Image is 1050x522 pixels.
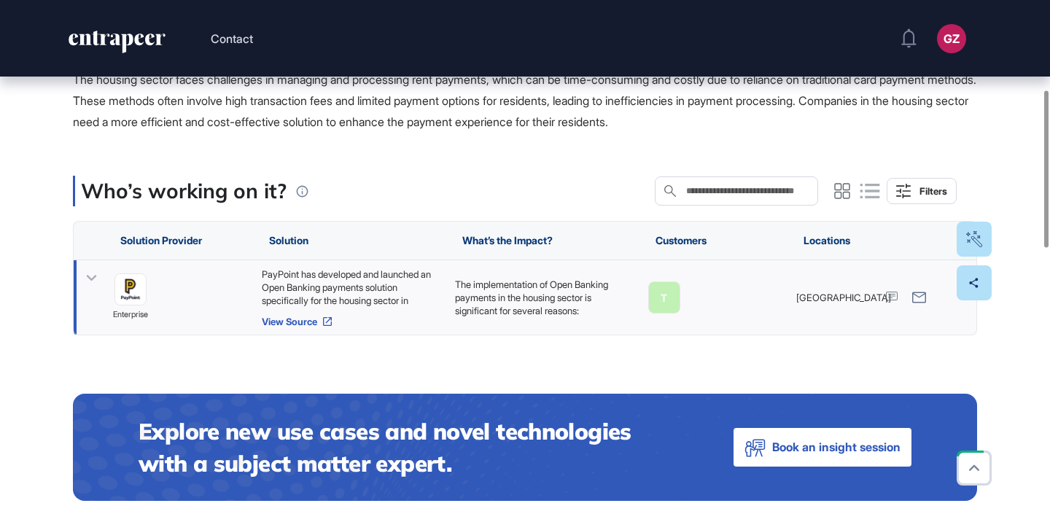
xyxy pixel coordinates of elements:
[648,281,680,313] a: T
[734,428,911,467] button: Book an insight session
[269,235,308,246] span: Solution
[73,72,976,129] span: The housing sector faces challenges in managing and processing rent payments, which can be time-c...
[139,416,675,479] h4: Explore new use cases and novel technologies with a subject matter expert.
[113,309,148,322] span: enterprise
[120,235,202,246] span: Solution Provider
[919,185,947,197] div: Filters
[455,278,634,318] p: The implementation of Open Banking payments in the housing sector is significant for several reas...
[796,291,891,304] span: [GEOGRAPHIC_DATA]
[262,316,440,327] a: View Source
[262,268,440,307] div: PayPoint has developed and launched an Open Banking payments solution specifically for the housin...
[656,235,707,246] span: Customers
[211,29,253,48] button: Contact
[67,31,167,58] a: entrapeer-logo
[114,274,147,306] a: image
[661,292,667,303] div: T
[81,176,287,206] p: Who’s working on it?
[772,437,901,458] span: Book an insight session
[462,235,553,246] span: What’s the Impact?
[115,275,146,305] img: image
[937,24,966,53] button: GZ
[804,235,850,246] span: Locations
[887,178,957,204] button: Filters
